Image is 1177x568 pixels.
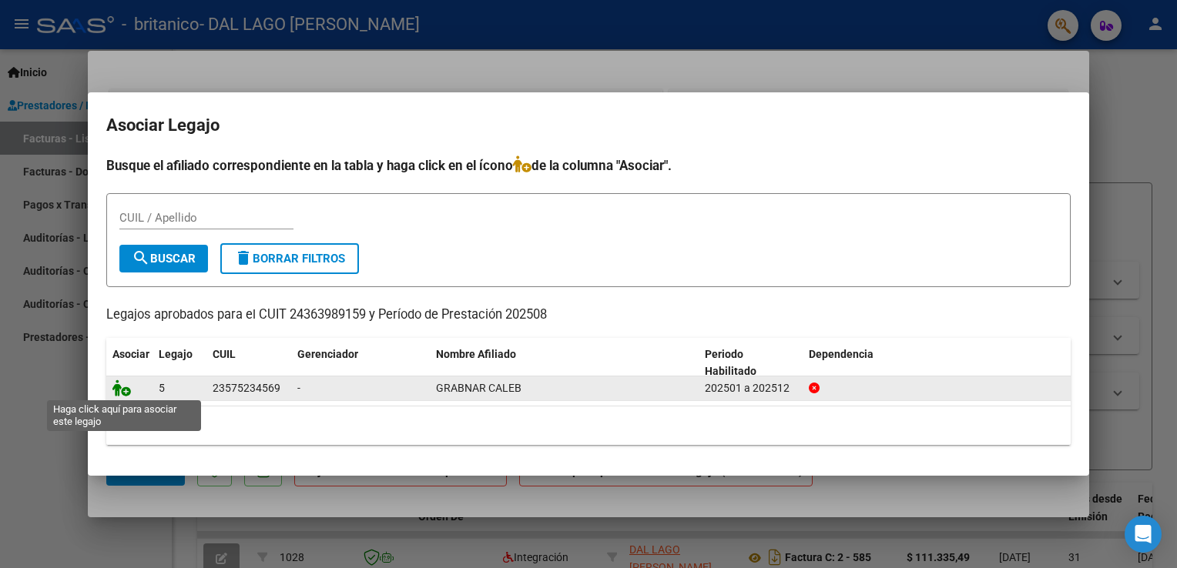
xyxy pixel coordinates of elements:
p: Legajos aprobados para el CUIT 24363989159 y Período de Prestación 202508 [106,306,1071,325]
button: Buscar [119,245,208,272]
h4: Busque el afiliado correspondiente en la tabla y haga click en el ícono de la columna "Asociar". [106,155,1071,175]
span: Nombre Afiliado [436,348,516,360]
button: Borrar Filtros [220,243,359,274]
span: Dependencia [809,348,874,360]
span: Buscar [132,252,196,266]
datatable-header-cell: CUIL [206,338,291,389]
h2: Asociar Legajo [106,111,1071,140]
datatable-header-cell: Legajo [153,338,206,389]
div: 23575234569 [213,379,280,397]
span: Borrar Filtros [234,252,345,266]
datatable-header-cell: Nombre Afiliado [430,338,699,389]
span: Periodo Habilitado [705,348,756,378]
div: 1 registros [106,406,1071,445]
mat-icon: delete [234,249,253,267]
span: Asociar [112,348,149,360]
span: - [297,382,300,394]
datatable-header-cell: Asociar [106,338,153,389]
div: 202501 a 202512 [705,379,796,397]
span: Gerenciador [297,348,358,360]
span: CUIL [213,348,236,360]
span: 5 [159,382,165,394]
mat-icon: search [132,249,150,267]
datatable-header-cell: Gerenciador [291,338,430,389]
div: Open Intercom Messenger [1125,516,1162,553]
datatable-header-cell: Dependencia [803,338,1071,389]
datatable-header-cell: Periodo Habilitado [699,338,803,389]
span: GRABNAR CALEB [436,382,521,394]
span: Legajo [159,348,193,360]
